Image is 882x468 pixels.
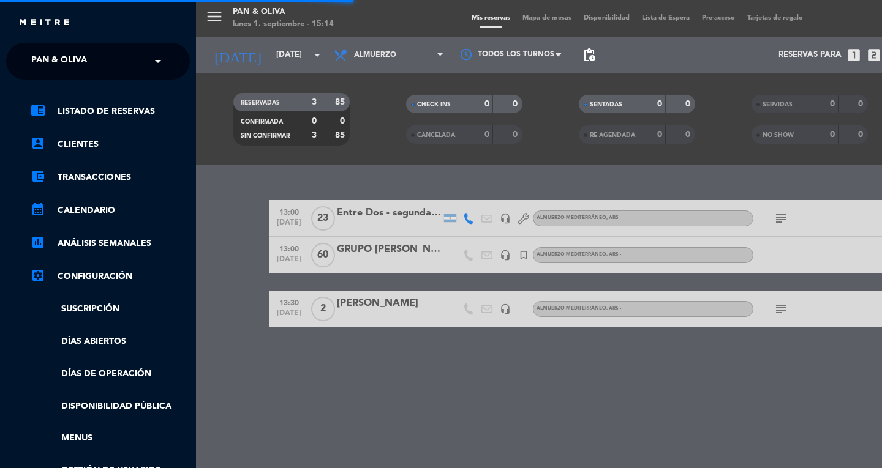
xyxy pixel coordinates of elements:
[31,236,190,251] a: assessmentANÁLISIS SEMANALES
[582,48,597,62] span: pending_actions
[31,202,45,217] i: calendar_month
[31,48,87,74] span: Pan & Oliva
[31,399,190,414] a: Disponibilidad pública
[31,367,190,381] a: Días de Operación
[31,235,45,250] i: assessment
[31,169,45,184] i: account_balance_wallet
[31,103,45,117] i: chrome_reader_mode
[31,170,190,185] a: account_balance_walletTransacciones
[31,268,45,283] i: settings_applications
[31,335,190,349] a: Días abiertos
[31,269,190,284] a: Configuración
[31,137,190,152] a: account_boxClientes
[31,136,45,150] i: account_box
[31,431,190,445] a: Menus
[18,18,70,28] img: MEITRE
[31,302,190,316] a: Suscripción
[31,104,190,119] a: chrome_reader_modeListado de Reservas
[31,203,190,218] a: calendar_monthCalendario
